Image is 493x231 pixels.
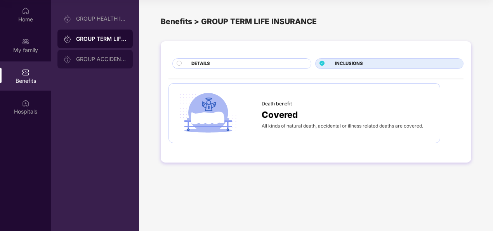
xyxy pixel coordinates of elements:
div: GROUP HEALTH INSURANCE [76,16,127,22]
img: svg+xml;base64,PHN2ZyB3aWR0aD0iMjAiIGhlaWdodD0iMjAiIHZpZXdCb3g9IjAgMCAyMCAyMCIgZmlsbD0ibm9uZSIgeG... [64,56,71,63]
span: All kinds of natural death, accidental or illness related deaths are covered. [262,123,423,129]
img: svg+xml;base64,PHN2ZyBpZD0iQmVuZWZpdHMiIHhtbG5zPSJodHRwOi8vd3d3LnczLm9yZy8yMDAwL3N2ZyIgd2lkdGg9Ij... [22,68,30,76]
img: svg+xml;base64,PHN2ZyB3aWR0aD0iMjAiIGhlaWdodD0iMjAiIHZpZXdCb3g9IjAgMCAyMCAyMCIgZmlsbD0ibm9uZSIgeG... [64,15,71,23]
span: Covered [262,108,298,121]
span: Death benefit [262,100,292,108]
img: svg+xml;base64,PHN2ZyBpZD0iSG9tZSIgeG1sbnM9Imh0dHA6Ly93d3cudzMub3JnLzIwMDAvc3ZnIiB3aWR0aD0iMjAiIG... [22,7,30,15]
div: GROUP ACCIDENTAL INSURANCE [76,56,127,62]
img: icon [177,91,240,135]
img: svg+xml;base64,PHN2ZyBpZD0iSG9zcGl0YWxzIiB4bWxucz0iaHR0cDovL3d3dy53My5vcmcvMjAwMC9zdmciIHdpZHRoPS... [22,99,30,107]
img: svg+xml;base64,PHN2ZyB3aWR0aD0iMjAiIGhlaWdodD0iMjAiIHZpZXdCb3g9IjAgMCAyMCAyMCIgZmlsbD0ibm9uZSIgeG... [22,38,30,45]
span: INCLUSIONS [335,60,363,67]
div: GROUP TERM LIFE INSURANCE [76,35,127,43]
div: Benefits > GROUP TERM LIFE INSURANCE [161,16,471,28]
img: svg+xml;base64,PHN2ZyB3aWR0aD0iMjAiIGhlaWdodD0iMjAiIHZpZXdCb3g9IjAgMCAyMCAyMCIgZmlsbD0ibm9uZSIgeG... [64,35,71,43]
span: DETAILS [191,60,210,67]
